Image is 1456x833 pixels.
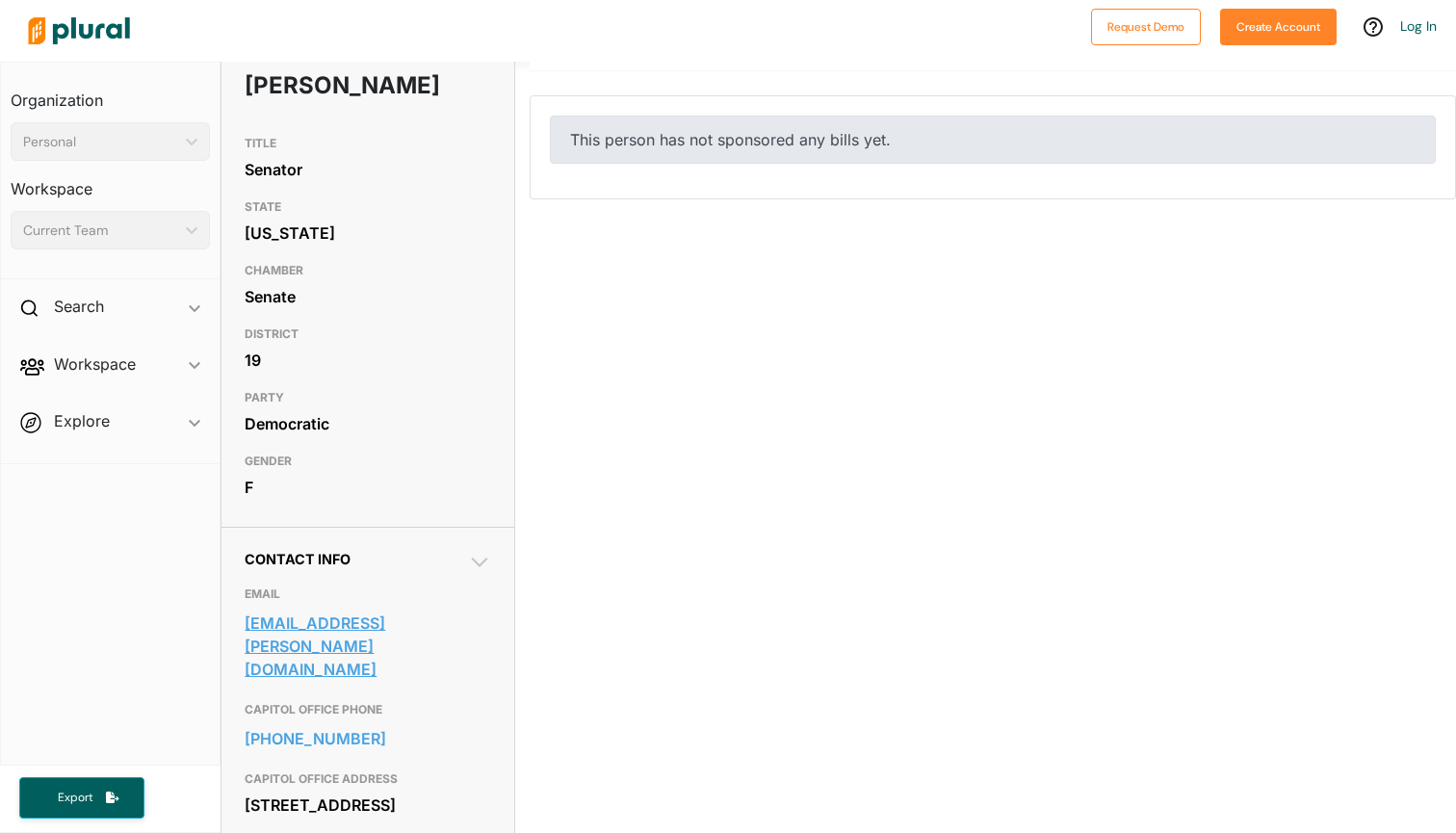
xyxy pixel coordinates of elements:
[245,551,351,567] span: Contact Info
[23,221,178,241] div: Current Team
[245,219,491,247] div: [US_STATE]
[550,116,1436,164] div: This person has not sponsored any bills yet.
[245,473,491,502] div: F
[245,57,392,115] h1: [PERSON_NAME]
[54,296,104,317] h2: Search
[245,259,491,282] h3: CHAMBER
[11,161,210,203] h3: Workspace
[1220,9,1337,45] button: Create Account
[1091,9,1201,45] button: Request Demo
[44,790,106,806] span: Export
[1400,17,1437,35] a: Log In
[1091,15,1201,36] a: Request Demo
[245,450,491,473] h3: GENDER
[245,195,491,219] h3: STATE
[245,409,491,438] div: Democratic
[245,768,491,791] h3: CAPITOL OFFICE ADDRESS
[245,724,491,753] a: [PHONE_NUMBER]
[1220,15,1337,36] a: Create Account
[245,282,491,311] div: Senate
[245,698,491,721] h3: CAPITOL OFFICE PHONE
[11,72,210,115] h3: Organization
[19,777,144,819] button: Export
[245,791,491,820] div: [STREET_ADDRESS]
[245,155,491,184] div: Senator
[245,132,491,155] h3: TITLE
[245,609,491,684] a: [EMAIL_ADDRESS][PERSON_NAME][DOMAIN_NAME]
[245,323,491,346] h3: DISTRICT
[23,132,178,152] div: Personal
[245,583,491,606] h3: EMAIL
[245,386,491,409] h3: PARTY
[245,346,491,375] div: 19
